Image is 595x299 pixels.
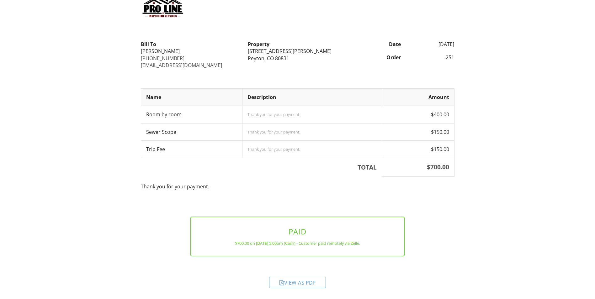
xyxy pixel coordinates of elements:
th: Description [242,88,382,106]
th: TOTAL [141,158,382,177]
td: Sewer Scope [141,123,242,140]
th: $700.00 [382,158,454,177]
a: [PHONE_NUMBER] [141,55,184,62]
td: $400.00 [382,106,454,123]
div: Thank you for your payment. [247,129,377,134]
th: Amount [382,88,454,106]
td: $150.00 [382,123,454,140]
p: Thank you for your payment. [141,183,454,190]
th: Name [141,88,242,106]
div: Order [351,54,405,61]
td: Trip Fee [141,141,242,158]
div: [STREET_ADDRESS][PERSON_NAME] [248,48,347,55]
a: View as PDF [269,281,326,287]
div: 251 [405,54,458,61]
div: Date [351,41,405,48]
div: [DATE] [405,41,458,48]
div: Thank you for your payment. [247,147,377,152]
div: Thank you for your payment. [247,112,377,117]
a: [EMAIL_ADDRESS][DOMAIN_NAME] [141,62,222,69]
strong: Bill To [141,41,156,48]
td: Room by room [141,106,242,123]
div: Peyton, CO 80831 [248,55,347,62]
td: $150.00 [382,141,454,158]
h3: PAID [201,227,394,236]
div: [PERSON_NAME] [141,48,240,55]
div: View as PDF [269,277,326,288]
strong: Property [248,41,269,48]
div: $700.00 on [DATE] 5:00pm (Cash) - Customer paid remotely via Zelle. [201,241,394,246]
